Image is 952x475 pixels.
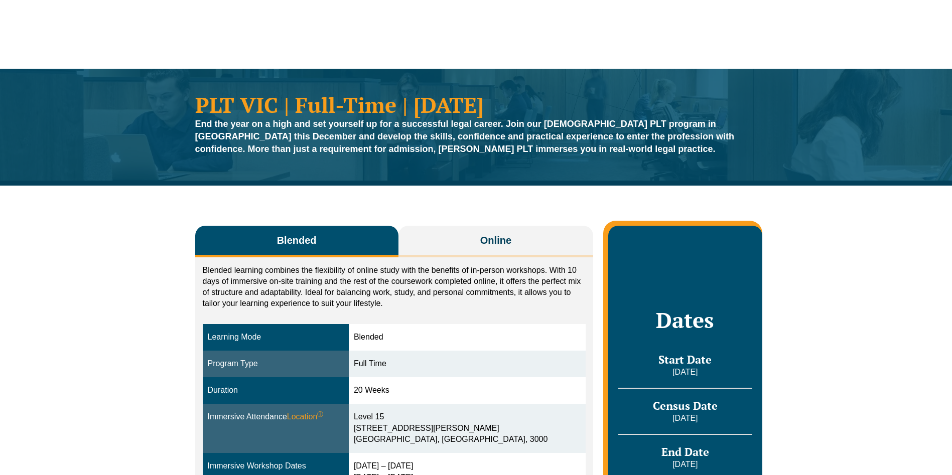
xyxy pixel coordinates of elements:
div: Blended [354,332,581,343]
p: [DATE] [618,459,752,470]
div: Program Type [208,358,344,370]
span: Blended [277,233,317,247]
span: End Date [661,444,709,459]
h2: Dates [618,307,752,333]
div: Immersive Attendance [208,411,344,423]
span: Census Date [653,398,718,413]
div: Level 15 [STREET_ADDRESS][PERSON_NAME] [GEOGRAPHIC_DATA], [GEOGRAPHIC_DATA], 3000 [354,411,581,446]
strong: End the year on a high and set yourself up for a successful legal career. Join our [DEMOGRAPHIC_D... [195,119,735,154]
sup: ⓘ [317,411,323,418]
div: Immersive Workshop Dates [208,460,344,472]
div: Full Time [354,358,581,370]
p: [DATE] [618,413,752,424]
span: Location [287,411,324,423]
span: Online [480,233,511,247]
p: [DATE] [618,367,752,378]
div: Duration [208,385,344,396]
div: Learning Mode [208,332,344,343]
h1: PLT VIC | Full-Time | [DATE] [195,94,757,115]
p: Blended learning combines the flexibility of online study with the benefits of in-person workshop... [203,265,586,309]
div: 20 Weeks [354,385,581,396]
span: Start Date [658,352,712,367]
